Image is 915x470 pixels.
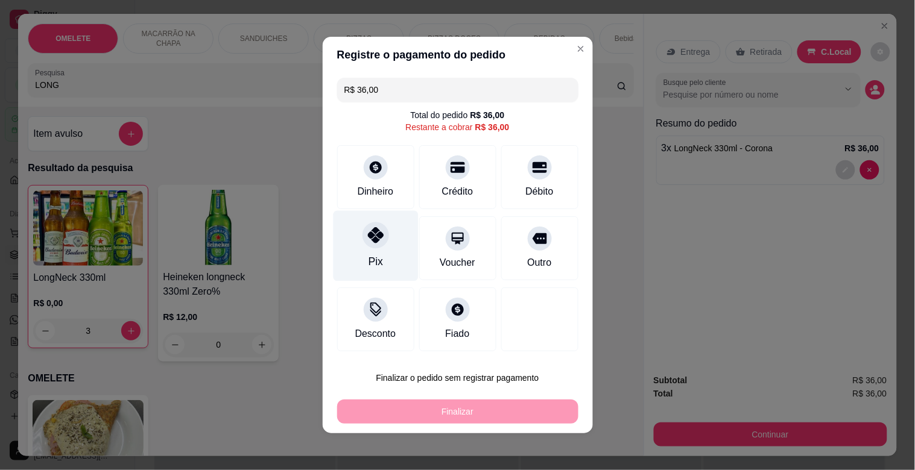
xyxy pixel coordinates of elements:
[442,184,473,199] div: Crédito
[527,255,551,270] div: Outro
[368,254,382,269] div: Pix
[358,184,394,199] div: Dinheiro
[337,366,578,390] button: Finalizar o pedido sem registrar pagamento
[405,121,509,133] div: Restante a cobrar
[475,121,510,133] div: R$ 36,00
[355,327,396,341] div: Desconto
[440,255,475,270] div: Voucher
[470,109,505,121] div: R$ 36,00
[344,78,571,102] input: Ex.: hambúrguer de cordeiro
[411,109,505,121] div: Total do pedido
[445,327,469,341] div: Fiado
[323,37,593,73] header: Registre o pagamento do pedido
[571,39,590,58] button: Close
[525,184,553,199] div: Débito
